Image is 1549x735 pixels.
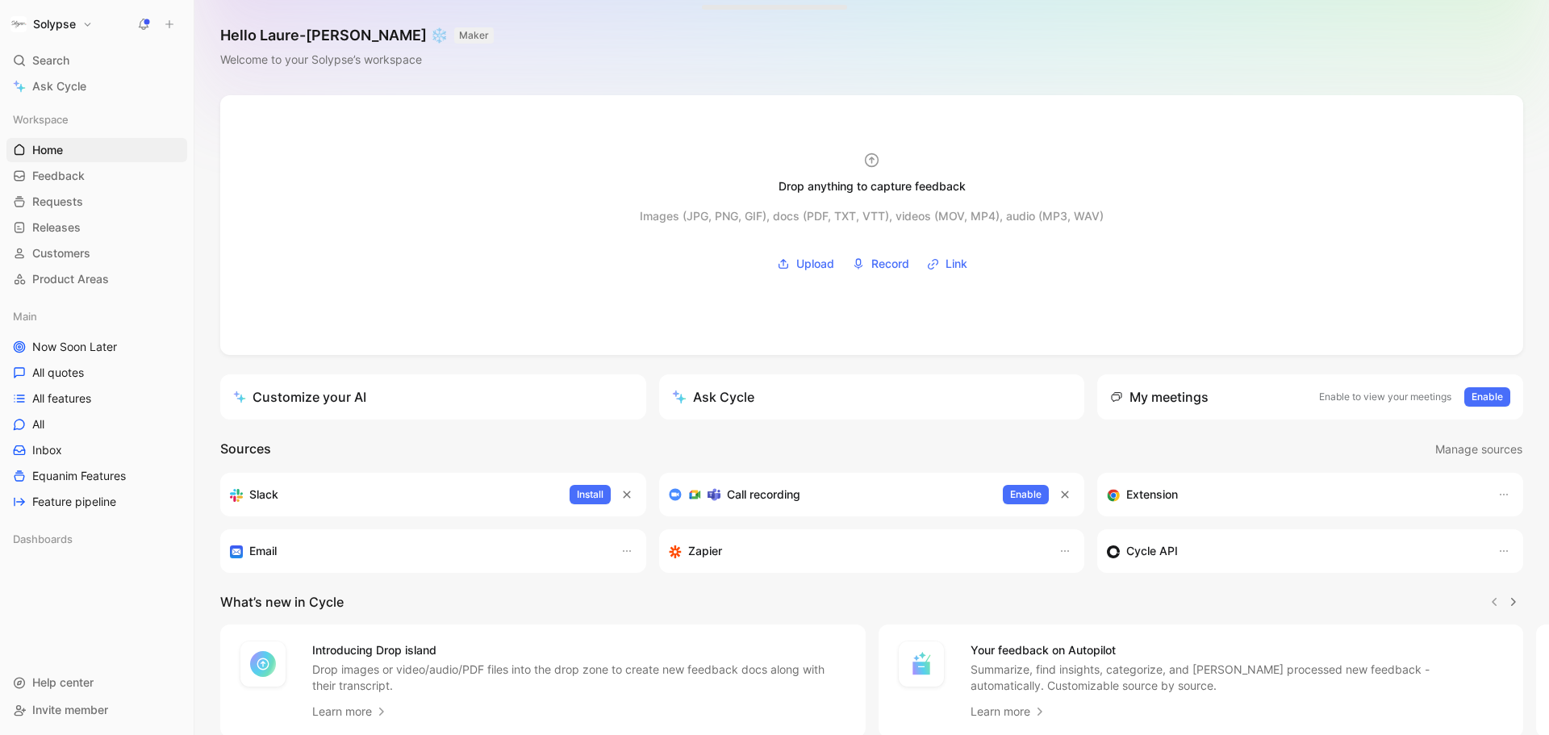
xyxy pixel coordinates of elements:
[6,527,187,556] div: Dashboards
[1010,487,1042,503] span: Enable
[6,190,187,214] a: Requests
[688,541,722,561] h3: Zapier
[32,675,94,689] span: Help center
[727,485,800,504] h3: Call recording
[6,527,187,551] div: Dashboards
[640,207,1104,226] div: Images (JPG, PNG, GIF), docs (PDF, TXT, VTT), videos (MOV, MP4), audio (MP3, WAV)
[6,107,187,132] div: Workspace
[669,485,991,504] div: Record & transcribe meetings from Zoom, Meet & Teams.
[32,271,109,287] span: Product Areas
[454,27,494,44] button: MAKER
[220,439,271,460] h2: Sources
[1435,440,1522,459] span: Manage sources
[13,531,73,547] span: Dashboards
[230,541,604,561] div: Forward emails to your feedback inbox
[220,50,494,69] div: Welcome to your Solypse’s workspace
[6,438,187,462] a: Inbox
[946,254,967,274] span: Link
[871,254,909,274] span: Record
[32,168,85,184] span: Feedback
[669,541,1043,561] div: Capture feedback from thousands of sources with Zapier (survey results, recordings, sheets, etc).
[6,13,97,35] button: SolypseSolypse
[6,335,187,359] a: Now Soon Later
[13,111,69,127] span: Workspace
[1472,389,1503,405] span: Enable
[32,442,62,458] span: Inbox
[921,252,973,276] button: Link
[32,390,91,407] span: All features
[1107,541,1481,561] div: Sync customers & send feedback from custom sources. Get inspired by our favorite use case
[249,541,277,561] h3: Email
[312,641,846,660] h4: Introducing Drop island
[672,387,754,407] div: Ask Cycle
[33,17,76,31] h1: Solypse
[6,138,187,162] a: Home
[846,252,915,276] button: Record
[1003,485,1049,504] button: Enable
[6,304,187,328] div: Main
[10,16,27,32] img: Solypse
[6,164,187,188] a: Feedback
[32,339,117,355] span: Now Soon Later
[249,485,278,504] h3: Slack
[230,485,557,504] div: Sync your customers, send feedback and get updates in Slack
[6,464,187,488] a: Equanim Features
[971,641,1505,660] h4: Your feedback on Autopilot
[1126,541,1178,561] h3: Cycle API
[6,490,187,514] a: Feature pipeline
[312,662,846,694] p: Drop images or video/audio/PDF files into the drop zone to create new feedback docs along with th...
[6,48,187,73] div: Search
[32,468,126,484] span: Equanim Features
[1319,389,1451,405] p: Enable to view your meetings
[220,592,344,612] h2: What’s new in Cycle
[6,241,187,265] a: Customers
[6,304,187,514] div: MainNow Soon LaterAll quotesAll featuresAllInboxEquanim FeaturesFeature pipeline
[771,252,840,276] button: Upload
[779,177,966,196] div: Drop anything to capture feedback
[32,194,83,210] span: Requests
[796,254,834,274] span: Upload
[32,416,44,432] span: All
[1464,387,1510,407] button: Enable
[971,702,1046,721] a: Learn more
[6,412,187,436] a: All
[233,387,366,407] div: Customize your AI
[1434,439,1523,460] button: Manage sources
[570,485,611,504] button: Install
[312,702,388,721] a: Learn more
[1126,485,1178,504] h3: Extension
[32,494,116,510] span: Feature pipeline
[6,670,187,695] div: Help center
[659,374,1085,420] button: Ask Cycle
[577,487,603,503] span: Install
[6,215,187,240] a: Releases
[6,361,187,385] a: All quotes
[32,365,84,381] span: All quotes
[32,77,86,96] span: Ask Cycle
[6,386,187,411] a: All features
[220,374,646,420] a: Customize your AI
[1107,485,1481,504] div: Capture feedback from anywhere on the web
[220,26,494,45] h1: Hello Laure-[PERSON_NAME] ❄️
[32,703,108,716] span: Invite member
[971,662,1505,694] p: Summarize, find insights, categorize, and [PERSON_NAME] processed new feedback - automatically. C...
[32,142,63,158] span: Home
[13,308,37,324] span: Main
[32,245,90,261] span: Customers
[6,74,187,98] a: Ask Cycle
[6,698,187,722] div: Invite member
[32,219,81,236] span: Releases
[6,267,187,291] a: Product Areas
[1110,387,1209,407] div: My meetings
[32,51,69,70] span: Search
